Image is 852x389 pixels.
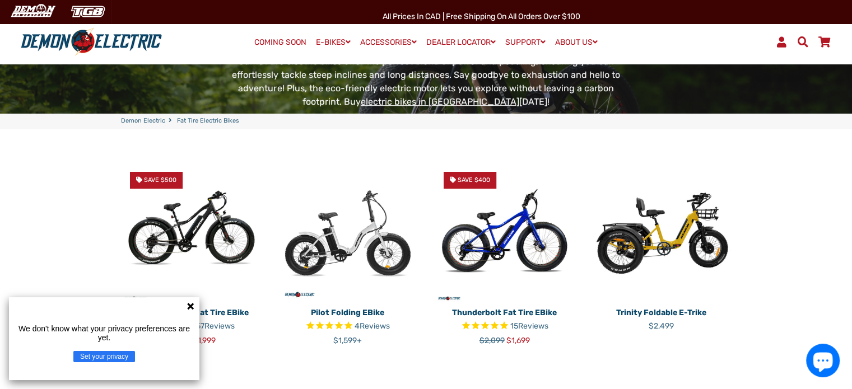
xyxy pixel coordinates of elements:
[435,307,575,318] p: Thunderbolt Fat Tire eBike
[193,336,216,345] span: $1,999
[13,324,195,342] p: We don't know what your privacy preferences are yet.
[333,336,362,345] span: $1,599+
[278,163,418,303] img: Pilot Folding eBike - Demon Electric
[803,344,843,380] inbox-online-store-chat: Shopify online store chat
[65,2,111,21] img: TGB Canada
[121,116,165,126] a: Demon Electric
[592,163,732,303] img: Trinity Foldable E-Trike
[435,303,575,346] a: Thunderbolt Fat Tire eBike Rated 4.8 out of 5 stars 15 reviews $2,099 $1,699
[356,34,421,50] a: ACCESSORIES
[383,12,580,21] span: All Prices in CAD | Free shipping on all orders over $100
[144,176,176,184] span: Save $500
[501,34,550,50] a: SUPPORT
[312,34,355,50] a: E-BIKES
[73,351,135,362] button: Set your privacy
[6,2,59,21] img: Demon Electric
[435,320,575,333] span: Rated 4.8 out of 5 stars 15 reviews
[506,336,530,345] span: $1,699
[422,34,500,50] a: DEALER LOCATOR
[250,35,310,50] a: COMING SOON
[361,96,519,107] a: electric bikes in [GEOGRAPHIC_DATA]
[225,55,627,109] p: Our fat tire electric bikes offer the perfect blend of power and pedaling, ensuring you can effor...
[121,163,261,303] img: Thunderbolt SL Fat Tire eBike - Demon Electric
[518,321,548,331] span: Reviews
[278,307,418,318] p: Pilot Folding eBike
[121,163,261,303] a: Thunderbolt SL Fat Tire eBike - Demon Electric Save $500
[435,163,575,303] a: Thunderbolt Fat Tire eBike - Demon Electric Save $400
[592,307,732,318] p: Trinity Foldable E-Trike
[17,27,166,57] img: Demon Electric logo
[510,321,548,331] span: 15 reviews
[278,303,418,346] a: Pilot Folding eBike Rated 5.0 out of 5 stars 4 reviews $1,599+
[649,321,674,331] span: $2,499
[435,163,575,303] img: Thunderbolt Fat Tire eBike - Demon Electric
[479,336,505,345] span: $2,099
[177,116,239,126] span: Fat Tire Electric Bikes
[196,321,235,331] span: 57 reviews
[592,303,732,332] a: Trinity Foldable E-Trike $2,499
[458,176,490,184] span: Save $400
[360,321,390,331] span: Reviews
[204,321,235,331] span: Reviews
[355,321,390,331] span: 4 reviews
[278,320,418,333] span: Rated 5.0 out of 5 stars 4 reviews
[551,34,602,50] a: ABOUT US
